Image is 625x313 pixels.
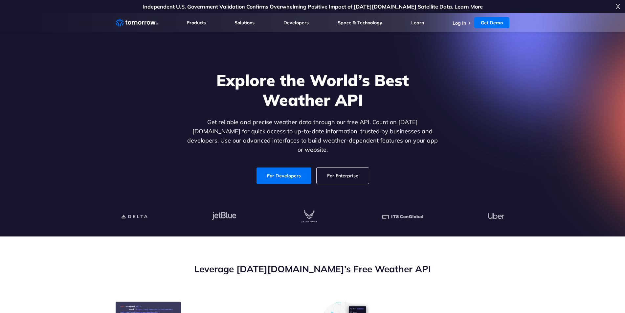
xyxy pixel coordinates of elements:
a: Learn [411,20,424,26]
h1: Explore the World’s Best Weather API [186,70,439,110]
a: Get Demo [474,17,509,28]
a: For Enterprise [317,168,369,184]
a: Developers [283,20,309,26]
h2: Leverage [DATE][DOMAIN_NAME]’s Free Weather API [116,263,510,275]
a: Log In [453,20,466,26]
a: Independent U.S. Government Validation Confirms Overwhelming Positive Impact of [DATE][DOMAIN_NAM... [143,3,483,10]
a: Products [187,20,206,26]
a: Solutions [234,20,255,26]
a: Space & Technology [338,20,382,26]
a: Home link [116,18,158,28]
a: For Developers [257,168,311,184]
p: Get reliable and precise weather data through our free API. Count on [DATE][DOMAIN_NAME] for quic... [186,118,439,154]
